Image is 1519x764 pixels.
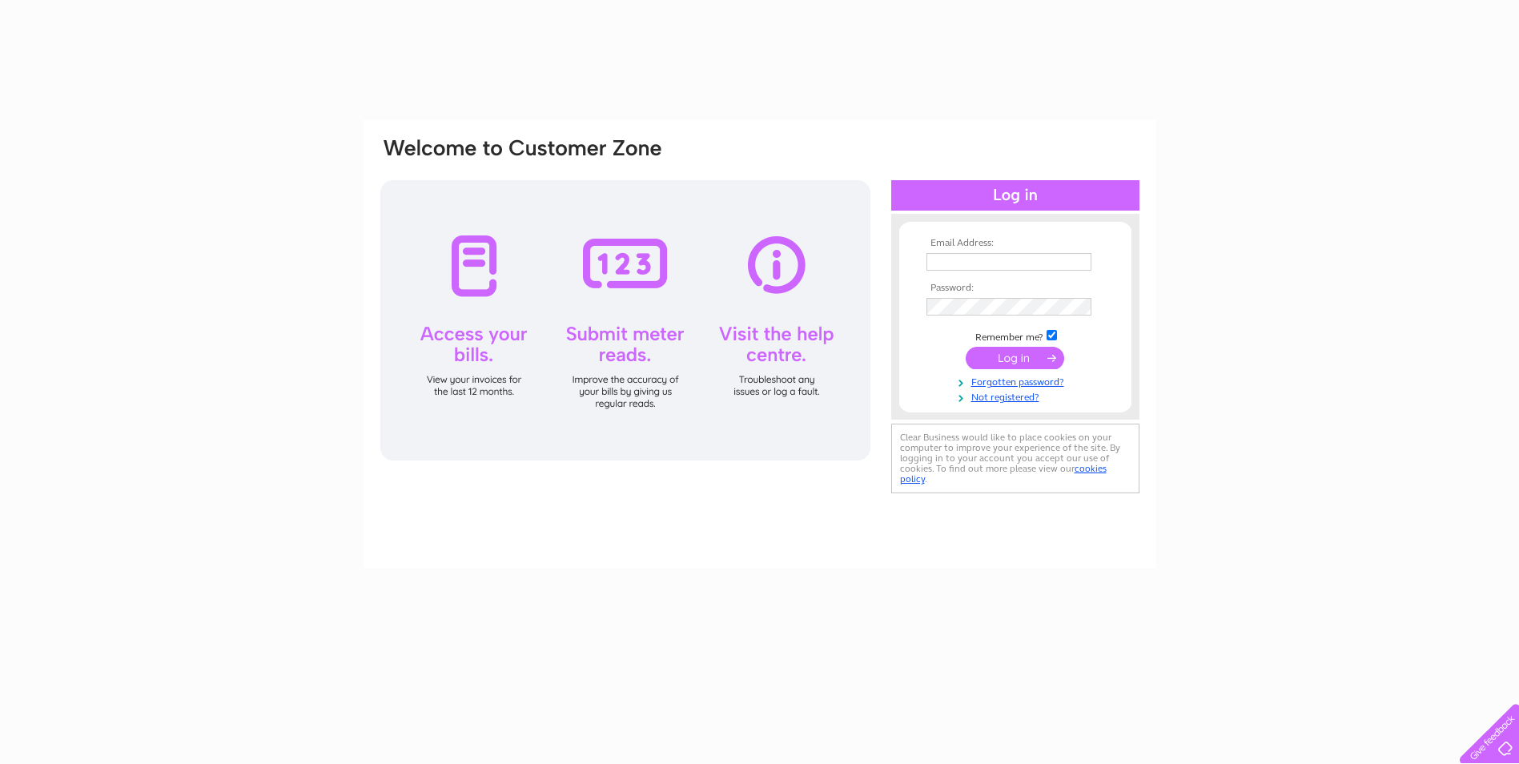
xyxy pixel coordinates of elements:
[891,424,1139,493] div: Clear Business would like to place cookies on your computer to improve your experience of the sit...
[900,463,1107,485] a: cookies policy
[922,238,1108,249] th: Email Address:
[926,388,1108,404] a: Not registered?
[922,328,1108,344] td: Remember me?
[922,283,1108,294] th: Password:
[966,347,1064,369] input: Submit
[926,373,1108,388] a: Forgotten password?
